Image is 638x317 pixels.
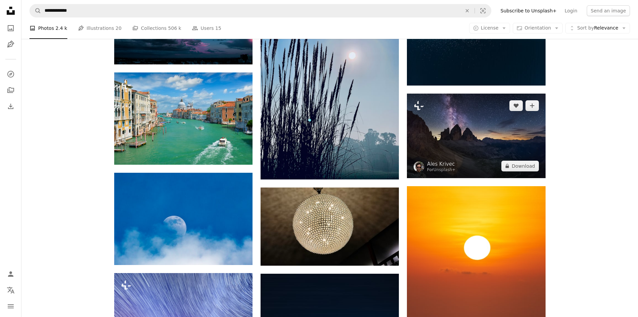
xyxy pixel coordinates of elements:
[513,23,563,34] button: Orientation
[192,17,221,39] a: Users 15
[481,25,499,31] font: License
[565,8,577,13] font: Login
[565,23,630,34] button: Sort byRelevance
[261,223,399,229] a: A chandelier hanging from the ceiling of a room
[501,8,557,13] font: Subscribe to Unsplash+
[524,25,551,31] font: Orientation
[561,5,581,16] a: Login
[116,25,122,31] font: 20
[132,17,181,39] a: Collections 506 k
[407,287,545,293] a: blue sky above the sea
[512,163,535,169] font: Download
[427,161,455,167] a: Ales Krivec
[427,167,433,172] font: For
[433,167,455,172] a: Unsplash+
[87,25,114,31] font: Illustrations
[407,133,545,139] a: The night sky is filled with stars above the mountains
[591,8,626,13] font: Send an image
[4,4,17,19] a: Home — Unsplash
[4,84,17,97] a: Collections
[114,216,253,222] a: full moon in the blue sky
[141,25,167,31] font: Collections
[427,161,455,167] font: Ales Krivec
[30,4,41,17] button: Search on Unsplash
[577,25,594,31] font: Sort by
[114,173,253,265] img: full moon in the blue sky
[497,5,561,16] a: Subscribe to Unsplash+
[29,4,491,17] form: Search for visuals across the entire site
[509,100,523,111] button: I like
[4,21,17,35] a: Photos
[114,115,253,121] a: View of the Grand Canal in Venice with boats and the Church of Santa Maria della Salute during th...
[469,23,510,34] button: License
[475,4,491,17] button: Search for visuals
[407,94,545,178] img: The night sky is filled with stars above the mountains
[261,188,399,265] img: A chandelier hanging from the ceiling of a room
[4,100,17,113] a: Download history
[4,67,17,81] a: Explore
[501,161,539,171] button: Download
[4,38,17,51] a: Illustrations
[78,17,122,39] a: Illustrations 20
[4,283,17,297] button: Language
[114,72,253,165] img: View of the Grand Canal in Venice with boats and the Church of Santa Maria della Salute during th...
[4,300,17,313] button: Menu
[525,100,539,111] button: Add to collection
[201,25,214,31] font: Users
[460,4,475,17] button: To erase
[215,25,221,31] font: 15
[4,267,17,281] a: Login / Register
[261,84,399,90] a: A wheat field with the moon in the background
[587,5,630,16] button: Send an image
[594,25,618,31] font: Relevance
[414,161,424,172] img: Go to Ales Krivec's profile
[168,25,181,31] font: 506 k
